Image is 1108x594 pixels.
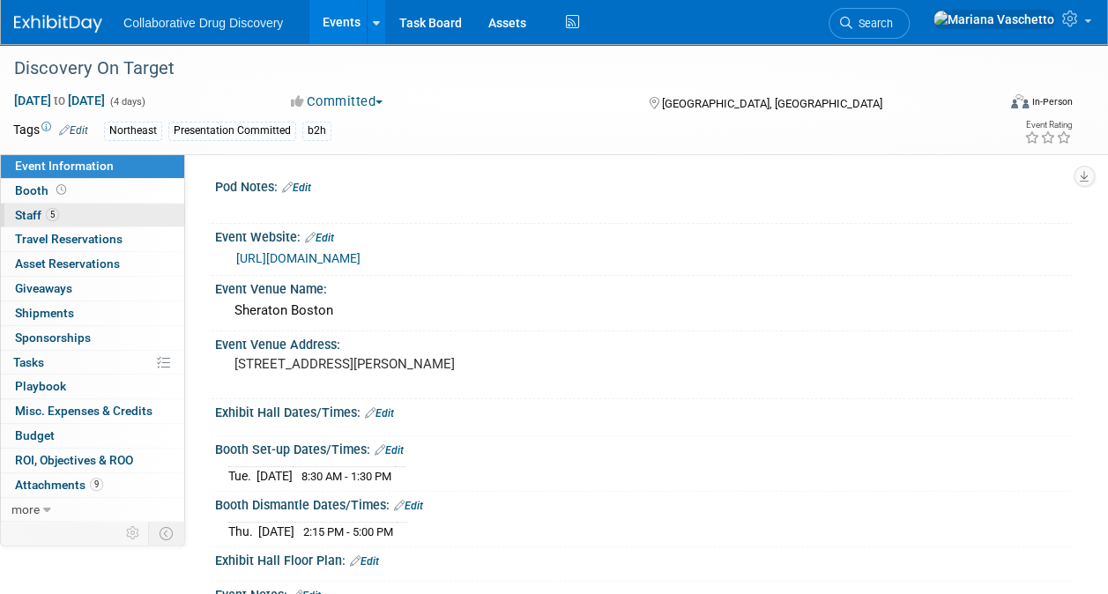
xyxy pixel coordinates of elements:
[118,522,149,545] td: Personalize Event Tab Strip
[46,208,59,221] span: 5
[852,17,893,30] span: Search
[1,473,184,497] a: Attachments9
[1024,121,1072,130] div: Event Rating
[15,183,70,197] span: Booth
[123,16,283,30] span: Collaborative Drug Discovery
[1,424,184,448] a: Budget
[15,256,120,271] span: Asset Reservations
[15,232,123,246] span: Travel Reservations
[15,453,133,467] span: ROI, Objectives & ROO
[1,326,184,350] a: Sponsorships
[215,276,1073,298] div: Event Venue Name:
[215,399,1073,422] div: Exhibit Hall Dates/Times:
[215,547,1073,570] div: Exhibit Hall Floor Plan:
[51,93,68,108] span: to
[305,232,334,244] a: Edit
[257,466,293,485] td: [DATE]
[1,179,184,203] a: Booth
[1,204,184,227] a: Staff5
[15,208,59,222] span: Staff
[13,355,44,369] span: Tasks
[11,502,40,516] span: more
[1,351,184,375] a: Tasks
[394,500,423,512] a: Edit
[15,478,103,492] span: Attachments
[933,10,1055,29] img: Mariana Vaschetto
[13,93,106,108] span: [DATE] [DATE]
[228,297,1060,324] div: Sheraton Boston
[303,525,393,538] span: 2:15 PM - 5:00 PM
[14,15,102,33] img: ExhibitDay
[350,555,379,568] a: Edit
[918,92,1073,118] div: Event Format
[15,330,91,345] span: Sponsorships
[258,522,294,540] td: [DATE]
[108,96,145,108] span: (4 days)
[215,436,1073,459] div: Booth Set-up Dates/Times:
[1,154,184,178] a: Event Information
[8,53,982,85] div: Discovery On Target
[90,478,103,491] span: 9
[228,466,257,485] td: Tue.
[301,470,391,483] span: 8:30 AM - 1:30 PM
[228,522,258,540] td: Thu.
[168,122,296,140] div: Presentation Committed
[1,399,184,423] a: Misc. Expenses & Credits
[215,174,1073,197] div: Pod Notes:
[1031,95,1073,108] div: In-Person
[1,498,184,522] a: more
[53,183,70,197] span: Booth not reserved yet
[285,93,390,111] button: Committed
[1,277,184,301] a: Giveaways
[215,224,1073,247] div: Event Website:
[1,252,184,276] a: Asset Reservations
[149,522,185,545] td: Toggle Event Tabs
[375,444,404,457] a: Edit
[104,122,162,140] div: Northeast
[15,428,55,442] span: Budget
[15,404,152,418] span: Misc. Expenses & Credits
[215,492,1073,515] div: Booth Dismantle Dates/Times:
[15,159,114,173] span: Event Information
[236,251,361,265] a: [URL][DOMAIN_NAME]
[215,331,1073,353] div: Event Venue Address:
[234,356,553,372] pre: [STREET_ADDRESS][PERSON_NAME]
[59,124,88,137] a: Edit
[1011,94,1029,108] img: Format-Inperson.png
[1,375,184,398] a: Playbook
[15,306,74,320] span: Shipments
[15,379,66,393] span: Playbook
[302,122,331,140] div: b2h
[365,407,394,420] a: Edit
[1,227,184,251] a: Travel Reservations
[662,97,882,110] span: [GEOGRAPHIC_DATA], [GEOGRAPHIC_DATA]
[1,449,184,472] a: ROI, Objectives & ROO
[15,281,72,295] span: Giveaways
[829,8,910,39] a: Search
[282,182,311,194] a: Edit
[1,301,184,325] a: Shipments
[13,121,88,141] td: Tags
